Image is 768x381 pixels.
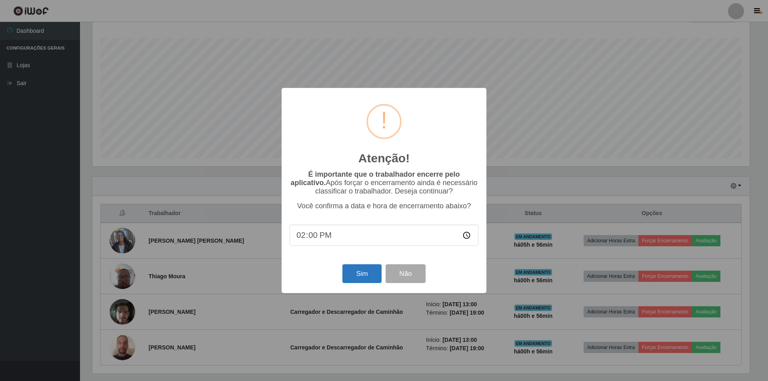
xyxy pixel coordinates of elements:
p: Você confirma a data e hora de encerramento abaixo? [290,202,478,210]
b: É importante que o trabalhador encerre pelo aplicativo. [290,170,460,187]
h2: Atenção! [358,151,410,166]
p: Após forçar o encerramento ainda é necessário classificar o trabalhador. Deseja continuar? [290,170,478,195]
button: Não [386,264,425,283]
button: Sim [342,264,381,283]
